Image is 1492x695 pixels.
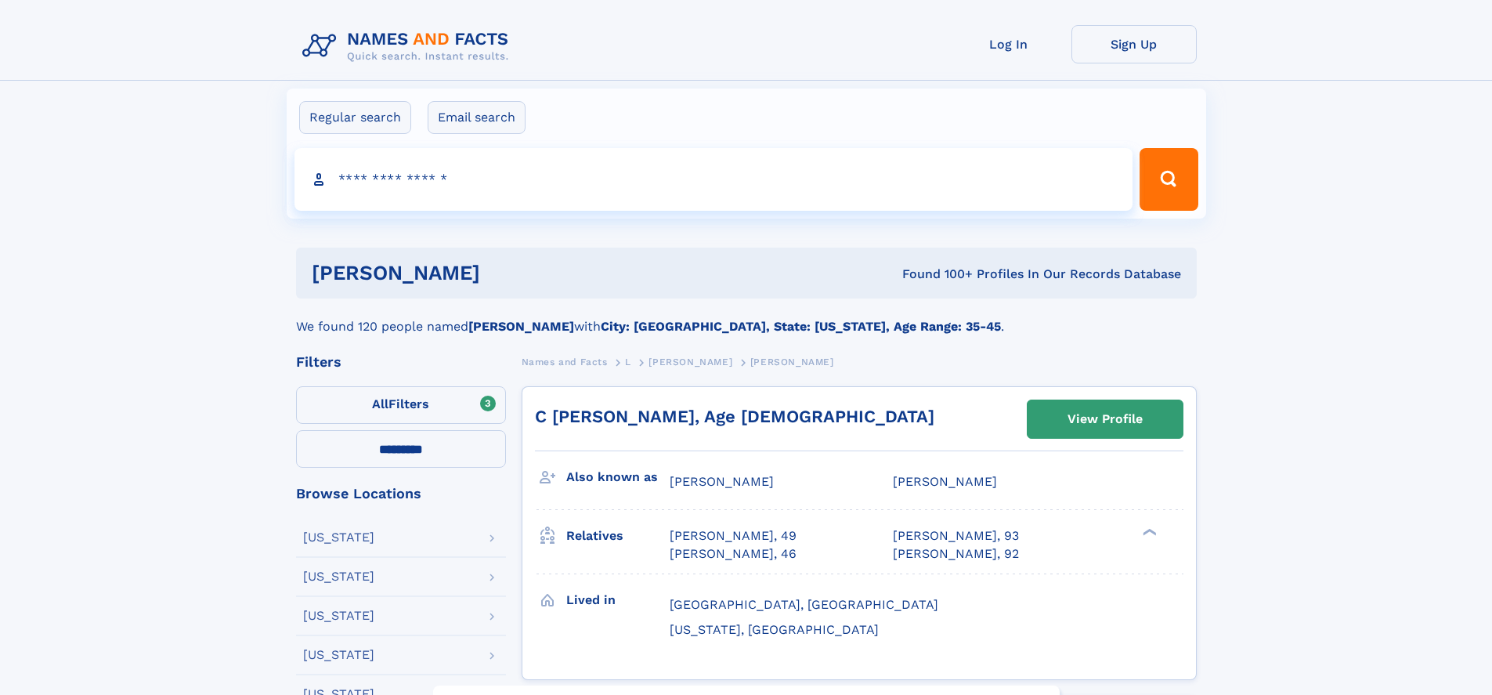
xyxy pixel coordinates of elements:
[670,597,938,612] span: [GEOGRAPHIC_DATA], [GEOGRAPHIC_DATA]
[625,352,631,371] a: L
[893,527,1019,545] a: [PERSON_NAME], 93
[296,386,506,424] label: Filters
[428,101,526,134] label: Email search
[303,649,374,661] div: [US_STATE]
[566,523,670,549] h3: Relatives
[522,352,608,371] a: Names and Facts
[670,545,797,563] a: [PERSON_NAME], 46
[1139,527,1158,538] div: ❯
[893,474,997,489] span: [PERSON_NAME]
[296,299,1197,336] div: We found 120 people named with .
[946,25,1071,63] a: Log In
[303,531,374,544] div: [US_STATE]
[468,319,574,334] b: [PERSON_NAME]
[648,352,732,371] a: [PERSON_NAME]
[648,357,732,367] span: [PERSON_NAME]
[1028,400,1183,438] a: View Profile
[303,610,374,622] div: [US_STATE]
[296,487,506,501] div: Browse Locations
[691,266,1181,283] div: Found 100+ Profiles In Our Records Database
[296,25,522,67] img: Logo Names and Facts
[294,148,1133,211] input: search input
[670,527,797,545] a: [PERSON_NAME], 49
[1068,401,1143,437] div: View Profile
[296,355,506,369] div: Filters
[299,101,411,134] label: Regular search
[670,474,774,489] span: [PERSON_NAME]
[601,319,1001,334] b: City: [GEOGRAPHIC_DATA], State: [US_STATE], Age Range: 35-45
[566,464,670,490] h3: Also known as
[893,545,1019,563] a: [PERSON_NAME], 92
[670,622,879,637] span: [US_STATE], [GEOGRAPHIC_DATA]
[1140,148,1198,211] button: Search Button
[750,357,834,367] span: [PERSON_NAME]
[535,407,934,426] a: C [PERSON_NAME], Age [DEMOGRAPHIC_DATA]
[566,587,670,614] h3: Lived in
[625,357,631,367] span: L
[1071,25,1197,63] a: Sign Up
[312,263,692,283] h1: [PERSON_NAME]
[372,396,388,411] span: All
[303,570,374,583] div: [US_STATE]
